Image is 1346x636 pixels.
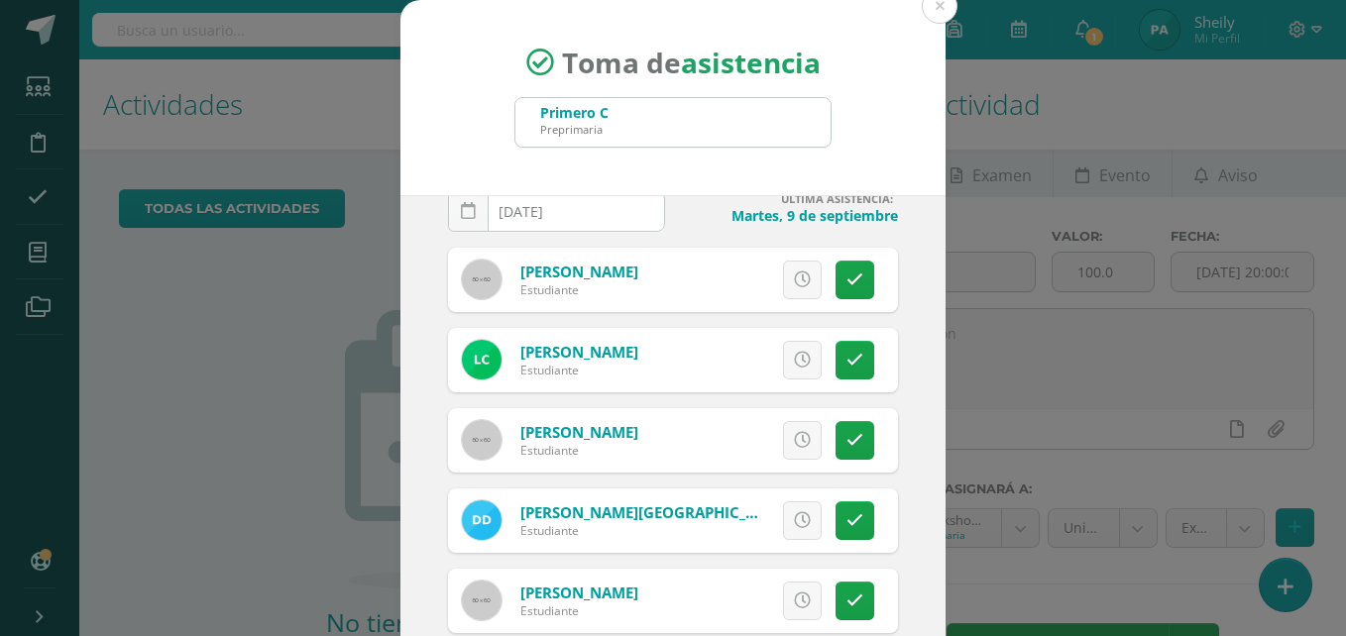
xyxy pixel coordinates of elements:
[520,362,638,378] div: Estudiante
[562,44,821,81] span: Toma de
[462,500,502,540] img: 16652bc59982994aa6f3e7a138c4acfb.png
[520,422,638,442] a: [PERSON_NAME]
[520,281,638,298] div: Estudiante
[681,44,821,81] strong: asistencia
[462,420,502,460] img: 60x60
[540,103,609,122] div: Primero C
[520,502,790,522] a: [PERSON_NAME][GEOGRAPHIC_DATA]
[681,206,898,225] h4: Martes, 9 de septiembre
[520,262,638,281] a: [PERSON_NAME]
[462,340,502,379] img: 8b7f6079abfc35e32b0bdd9f7c7c7992.png
[520,342,638,362] a: [PERSON_NAME]
[515,98,831,147] input: Busca un grado o sección aquí...
[520,602,638,619] div: Estudiante
[540,122,609,137] div: Preprimaria
[681,191,898,206] h4: ULTIMA ASISTENCIA:
[520,583,638,602] a: [PERSON_NAME]
[520,442,638,459] div: Estudiante
[462,260,502,299] img: 60x60
[449,192,664,231] input: Fecha de Inasistencia
[462,581,502,620] img: 60x60
[520,522,758,539] div: Estudiante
